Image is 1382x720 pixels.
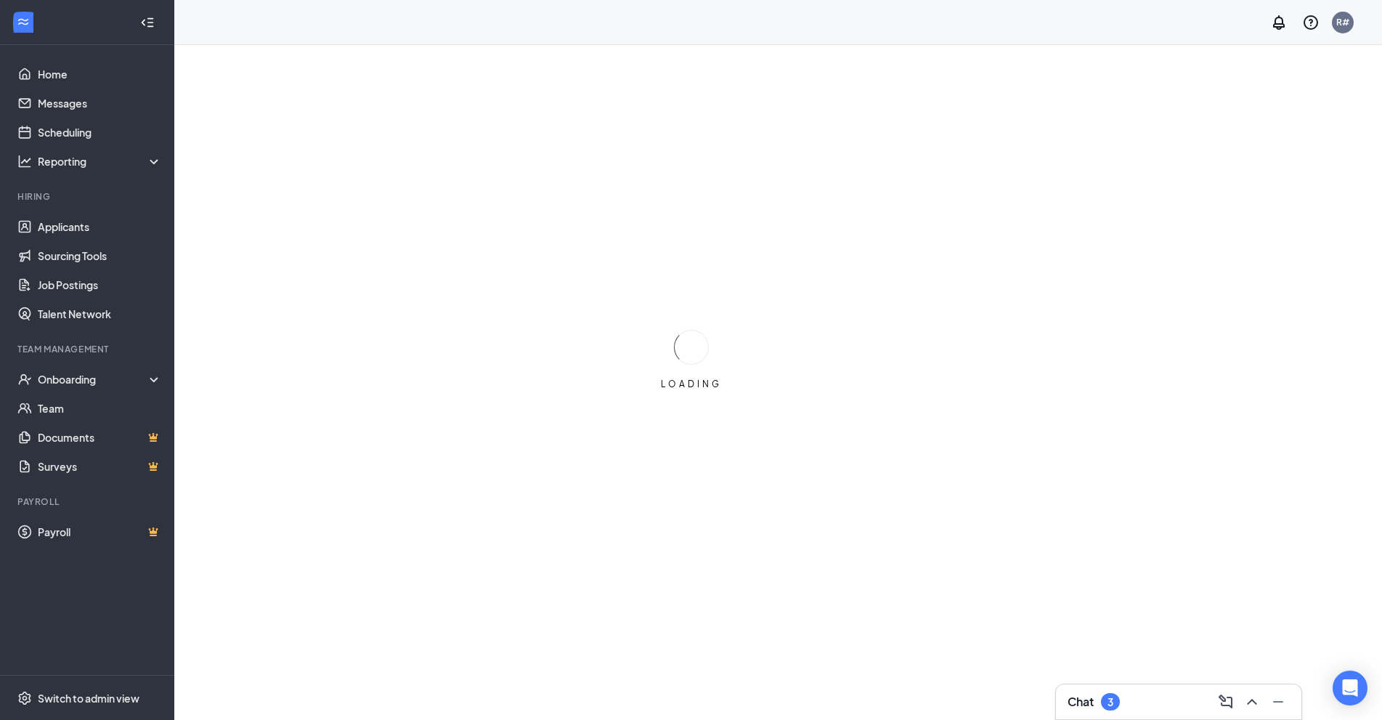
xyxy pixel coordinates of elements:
[140,15,155,30] svg: Collapse
[38,241,162,270] a: Sourcing Tools
[38,452,162,481] a: SurveysCrown
[38,372,150,387] div: Onboarding
[38,89,162,118] a: Messages
[38,691,139,705] div: Switch to admin view
[1068,694,1094,710] h3: Chat
[1333,671,1367,705] div: Open Intercom Messenger
[1217,693,1235,711] svg: ComposeMessage
[38,270,162,299] a: Job Postings
[1107,696,1113,708] div: 3
[17,691,32,705] svg: Settings
[1270,14,1288,31] svg: Notifications
[38,154,163,169] div: Reporting
[38,299,162,328] a: Talent Network
[1240,690,1264,713] button: ChevronUp
[38,394,162,423] a: Team
[17,190,159,203] div: Hiring
[1336,16,1349,28] div: R#
[1269,693,1287,711] svg: Minimize
[1302,14,1320,31] svg: QuestionInfo
[1267,690,1290,713] button: Minimize
[16,15,31,29] svg: WorkstreamLogo
[17,495,159,508] div: Payroll
[17,154,32,169] svg: Analysis
[38,212,162,241] a: Applicants
[1214,690,1237,713] button: ComposeMessage
[38,60,162,89] a: Home
[38,118,162,147] a: Scheduling
[655,378,728,390] div: LOADING
[17,343,159,355] div: Team Management
[17,372,32,387] svg: UserCheck
[38,423,162,452] a: DocumentsCrown
[38,517,162,546] a: PayrollCrown
[1243,693,1261,711] svg: ChevronUp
